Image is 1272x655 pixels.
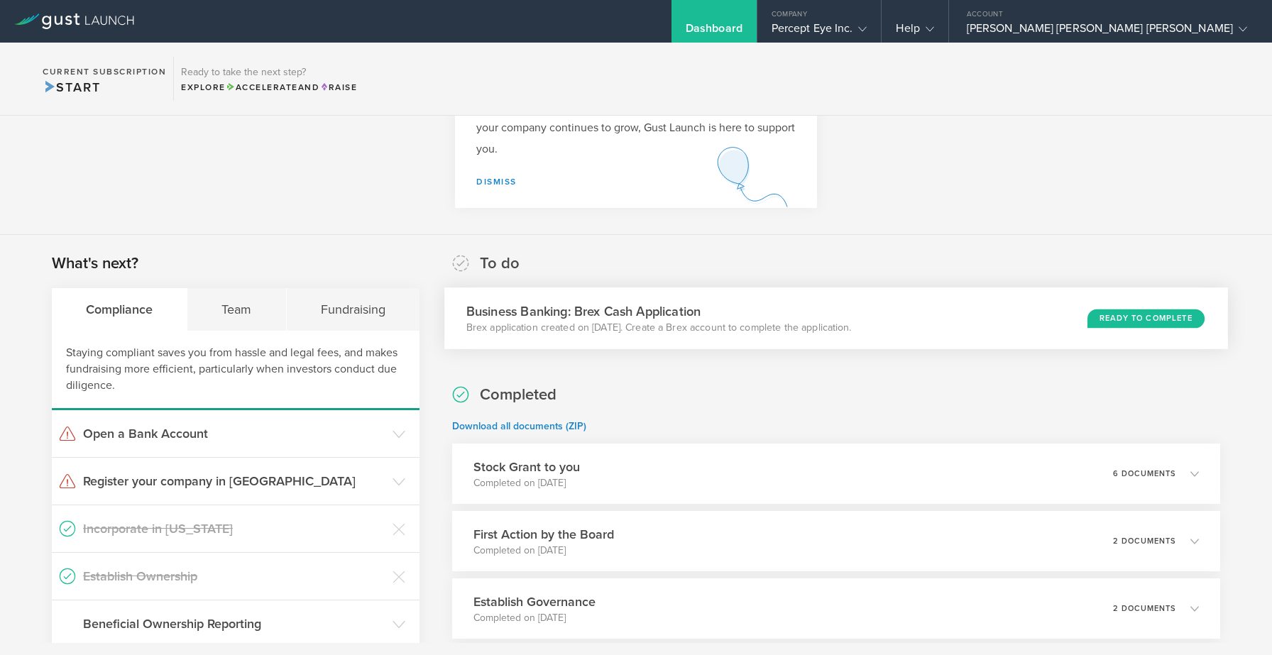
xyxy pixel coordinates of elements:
[473,476,580,490] p: Completed on [DATE]
[52,288,187,331] div: Compliance
[480,385,556,405] h2: Completed
[967,21,1247,43] div: [PERSON_NAME] [PERSON_NAME] [PERSON_NAME]
[226,82,298,92] span: Accelerate
[476,177,517,187] a: Dismiss
[473,593,596,611] h3: Establish Governance
[476,96,796,160] p: Now that you've issued stock, your company is fully formed. As your company continues to grow, Gu...
[173,57,364,101] div: Ready to take the next step?ExploreAccelerateandRaise
[1113,605,1176,612] p: 2 documents
[287,288,420,331] div: Fundraising
[83,472,385,490] h3: Register your company in [GEOGRAPHIC_DATA]
[319,82,357,92] span: Raise
[43,67,166,76] h2: Current Subscription
[896,21,933,43] div: Help
[473,525,614,544] h3: First Action by the Board
[187,288,286,331] div: Team
[1113,537,1176,545] p: 2 documents
[473,458,580,476] h3: Stock Grant to you
[466,302,852,321] h3: Business Banking: Brex Cash Application
[52,331,420,410] div: Staying compliant saves you from hassle and legal fees, and makes fundraising more efficient, par...
[772,21,867,43] div: Percept Eye Inc.
[83,567,385,585] h3: Establish Ownership
[181,81,357,94] div: Explore
[43,79,100,95] span: Start
[181,67,357,77] h3: Ready to take the next step?
[83,519,385,538] h3: Incorporate in [US_STATE]
[52,253,138,274] h2: What's next?
[452,420,586,432] a: Download all documents (ZIP)
[83,615,385,633] h3: Beneficial Ownership Reporting
[83,424,385,443] h3: Open a Bank Account
[444,287,1228,349] div: Business Banking: Brex Cash ApplicationBrex application created on [DATE]. Create a Brex account ...
[480,253,520,274] h2: To do
[473,611,596,625] p: Completed on [DATE]
[473,544,614,558] p: Completed on [DATE]
[1113,470,1176,478] p: 6 documents
[686,21,742,43] div: Dashboard
[466,321,852,335] p: Brex application created on [DATE]. Create a Brex account to complete the application.
[226,82,320,92] span: and
[1087,309,1205,328] div: Ready to Complete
